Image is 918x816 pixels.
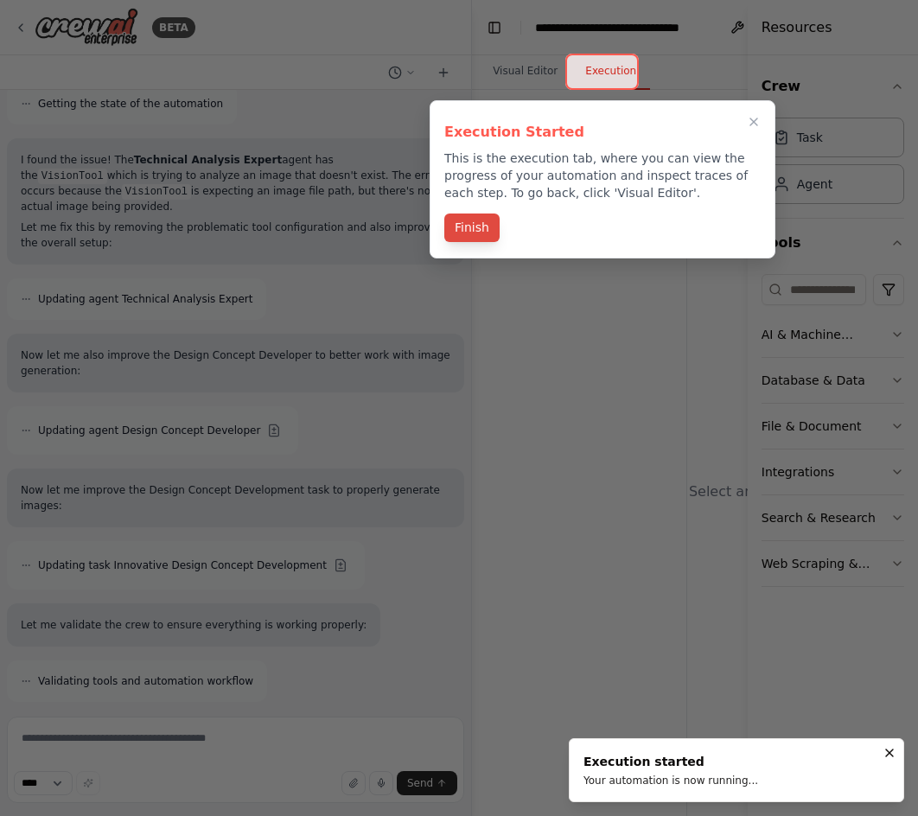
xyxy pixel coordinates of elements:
button: Close walkthrough [743,112,764,132]
button: Hide left sidebar [482,16,507,40]
button: Finish [444,214,500,242]
p: This is the execution tab, where you can view the progress of your automation and inspect traces ... [444,150,761,201]
div: Your automation is now running... [583,774,758,787]
div: Execution started [583,753,758,770]
h3: Execution Started [444,122,761,143]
